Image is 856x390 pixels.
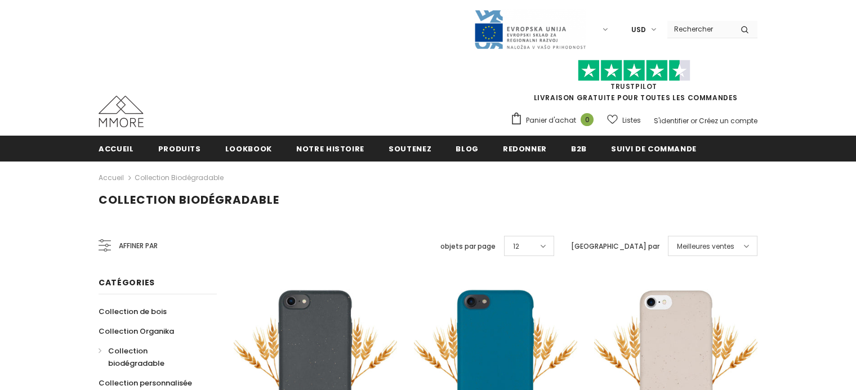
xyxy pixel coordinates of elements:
a: Accueil [99,136,134,161]
a: Collection biodégradable [99,341,204,373]
span: Suivi de commande [611,144,697,154]
span: Produits [158,144,201,154]
span: Collection personnalisée [99,378,192,388]
span: Listes [622,115,641,126]
a: soutenez [389,136,431,161]
a: S'identifier [654,116,689,125]
span: Redonner [503,144,547,154]
a: Créez un compte [699,116,757,125]
span: soutenez [389,144,431,154]
a: Collection de bois [99,302,167,321]
span: Collection biodégradable [108,346,164,369]
a: Produits [158,136,201,161]
span: Affiner par [119,240,158,252]
span: Panier d'achat [526,115,576,126]
img: Javni Razpis [474,9,586,50]
span: Collection de bois [99,306,167,317]
img: Faites confiance aux étoiles pilotes [578,60,690,82]
span: USD [631,24,646,35]
a: TrustPilot [610,82,657,91]
span: Collection biodégradable [99,192,279,208]
a: Suivi de commande [611,136,697,161]
a: Redonner [503,136,547,161]
span: 12 [513,241,519,252]
a: Panier d'achat 0 [510,112,599,129]
span: or [690,116,697,125]
span: Collection Organika [99,326,174,337]
span: 0 [581,113,594,126]
label: objets par page [440,241,496,252]
span: LIVRAISON GRATUITE POUR TOUTES LES COMMANDES [510,65,757,102]
span: Meilleures ventes [677,241,734,252]
span: Blog [456,144,479,154]
a: Lookbook [225,136,272,161]
a: B2B [571,136,587,161]
a: Accueil [99,171,124,185]
label: [GEOGRAPHIC_DATA] par [571,241,659,252]
a: Collection biodégradable [135,173,224,182]
a: Listes [607,110,641,130]
a: Notre histoire [296,136,364,161]
span: Accueil [99,144,134,154]
span: Lookbook [225,144,272,154]
span: B2B [571,144,587,154]
span: Notre histoire [296,144,364,154]
span: Catégories [99,277,155,288]
a: Collection Organika [99,321,174,341]
input: Search Site [667,21,732,37]
a: Javni Razpis [474,24,586,34]
img: Cas MMORE [99,96,144,127]
a: Blog [456,136,479,161]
